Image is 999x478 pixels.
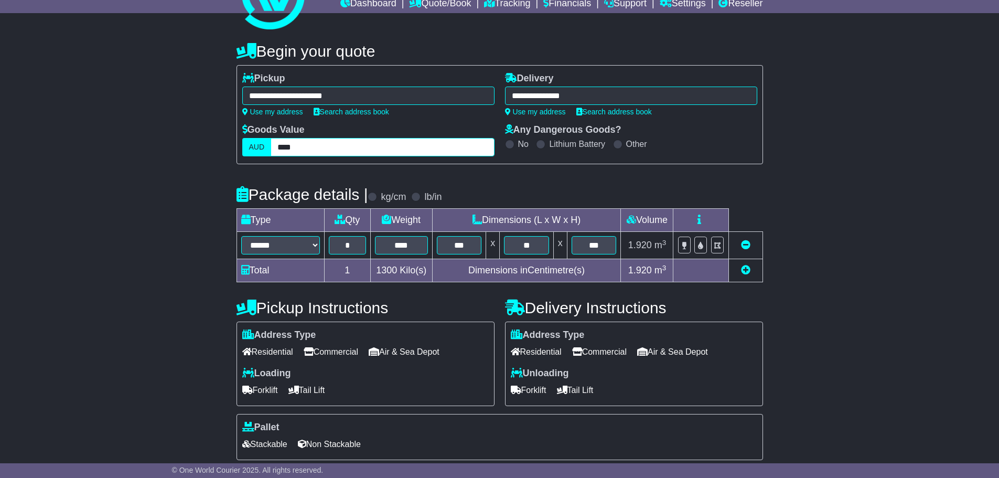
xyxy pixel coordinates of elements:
span: © One World Courier 2025. All rights reserved. [172,466,324,474]
span: Tail Lift [557,382,594,398]
label: Address Type [242,330,316,341]
label: kg/cm [381,192,406,203]
span: m [654,240,667,250]
label: Goods Value [242,124,305,136]
h4: Package details | [237,186,368,203]
td: Volume [621,209,673,232]
label: Loading [242,368,291,379]
a: Use my address [505,108,566,116]
label: No [518,139,529,149]
span: 1.920 [628,265,652,275]
span: Residential [511,344,562,360]
label: Pallet [242,422,280,433]
h4: Delivery Instructions [505,299,763,316]
td: x [553,232,567,259]
h4: Begin your quote [237,43,763,60]
label: Delivery [505,73,554,84]
label: Pickup [242,73,285,84]
td: Kilo(s) [370,259,432,282]
h4: Pickup Instructions [237,299,495,316]
span: Commercial [572,344,627,360]
td: Qty [324,209,370,232]
sup: 3 [662,264,667,272]
td: Total [237,259,324,282]
td: Dimensions (L x W x H) [432,209,621,232]
a: Search address book [314,108,389,116]
td: Type [237,209,324,232]
sup: 3 [662,239,667,247]
td: 1 [324,259,370,282]
span: 1300 [376,265,397,275]
span: Air & Sea Depot [637,344,708,360]
span: Residential [242,344,293,360]
span: Tail Lift [288,382,325,398]
a: Use my address [242,108,303,116]
span: Air & Sea Depot [369,344,439,360]
label: Unloading [511,368,569,379]
td: x [486,232,500,259]
span: Forklift [242,382,278,398]
label: AUD [242,138,272,156]
label: Other [626,139,647,149]
a: Remove this item [741,240,750,250]
span: m [654,265,667,275]
label: Lithium Battery [549,139,605,149]
span: 1.920 [628,240,652,250]
td: Dimensions in Centimetre(s) [432,259,621,282]
span: Stackable [242,436,287,452]
label: Any Dangerous Goods? [505,124,621,136]
td: Weight [370,209,432,232]
label: lb/in [424,192,442,203]
a: Add new item [741,265,750,275]
span: Non Stackable [298,436,361,452]
a: Search address book [576,108,652,116]
label: Address Type [511,330,585,341]
span: Forklift [511,382,546,398]
span: Commercial [304,344,358,360]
